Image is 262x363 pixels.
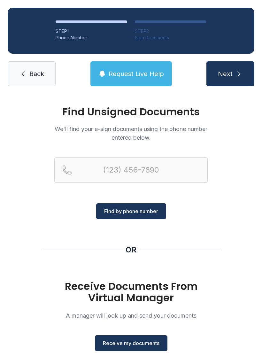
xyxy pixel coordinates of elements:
[135,35,206,41] div: Sign Documents
[54,107,208,117] h1: Find Unsigned Documents
[54,125,208,142] p: We'll find your e-sign documents using the phone number entered below.
[109,69,164,78] span: Request Live Help
[54,311,208,320] p: A manager will look up and send your documents
[135,28,206,35] div: STEP 2
[56,35,127,41] div: Phone Number
[54,281,208,304] h1: Receive Documents From Virtual Manager
[29,69,44,78] span: Back
[126,245,136,255] div: OR
[104,207,158,215] span: Find by phone number
[218,69,233,78] span: Next
[103,339,159,347] span: Receive my documents
[56,28,127,35] div: STEP 1
[54,157,208,183] input: Reservation phone number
